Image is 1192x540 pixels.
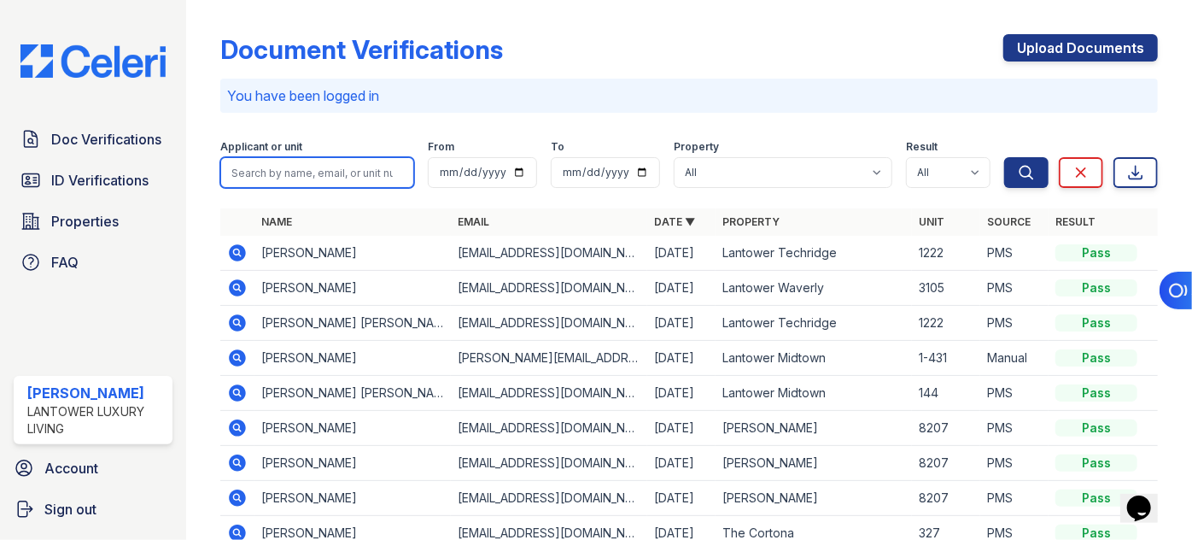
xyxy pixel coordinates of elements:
td: [EMAIL_ADDRESS][DOMAIN_NAME] [451,446,647,481]
td: [PERSON_NAME] [254,481,451,516]
span: FAQ [51,252,79,273]
td: PMS [980,271,1049,306]
span: Sign out [44,499,96,519]
td: PMS [980,446,1049,481]
div: Pass [1055,455,1137,472]
label: Result [906,140,938,154]
a: Email [458,215,489,228]
td: [PERSON_NAME] [254,411,451,446]
td: [EMAIL_ADDRESS][DOMAIN_NAME] [451,306,647,341]
td: [PERSON_NAME] [716,446,912,481]
td: [DATE] [647,376,716,411]
div: Pass [1055,244,1137,261]
td: [EMAIL_ADDRESS][DOMAIN_NAME] [451,271,647,306]
div: Document Verifications [220,34,503,65]
label: Property [674,140,719,154]
td: [DATE] [647,446,716,481]
td: [PERSON_NAME] [254,446,451,481]
td: PMS [980,376,1049,411]
div: Pass [1055,314,1137,332]
a: ID Verifications [14,163,172,197]
span: Account [44,458,98,478]
td: [DATE] [647,411,716,446]
td: 1-431 [912,341,980,376]
a: Upload Documents [1003,34,1158,62]
a: Date ▼ [654,215,695,228]
td: Lantower Midtown [716,376,912,411]
td: 144 [912,376,980,411]
a: Account [7,451,179,485]
label: Applicant or unit [220,140,302,154]
label: To [551,140,564,154]
td: Lantower Techridge [716,236,912,271]
img: CE_Logo_Blue-a8612792a0a2168367f1c8372b55b34899dd931a85d93a1a3d3e32e68fde9ad4.png [7,44,179,77]
td: PMS [980,481,1049,516]
td: [EMAIL_ADDRESS][DOMAIN_NAME] [451,481,647,516]
td: 8207 [912,446,980,481]
div: Pass [1055,420,1137,437]
a: FAQ [14,245,172,279]
div: [PERSON_NAME] [27,383,166,403]
td: [EMAIL_ADDRESS][DOMAIN_NAME] [451,411,647,446]
a: Property [722,215,780,228]
td: [EMAIL_ADDRESS][DOMAIN_NAME] [451,376,647,411]
td: [PERSON_NAME] [716,411,912,446]
td: [PERSON_NAME] [254,271,451,306]
td: 3105 [912,271,980,306]
p: You have been logged in [227,85,1151,106]
div: Pass [1055,279,1137,296]
span: ID Verifications [51,170,149,191]
a: Doc Verifications [14,122,172,156]
td: [PERSON_NAME] [254,341,451,376]
td: [DATE] [647,271,716,306]
td: [DATE] [647,236,716,271]
a: Result [1055,215,1096,228]
td: PMS [980,411,1049,446]
td: Lantower Waverly [716,271,912,306]
div: Pass [1055,349,1137,367]
td: [EMAIL_ADDRESS][DOMAIN_NAME] [451,236,647,271]
td: 8207 [912,411,980,446]
div: Pass [1055,384,1137,402]
td: Lantower Techridge [716,306,912,341]
td: [DATE] [647,341,716,376]
div: Pass [1055,490,1137,507]
a: Sign out [7,492,179,526]
td: [PERSON_NAME] [PERSON_NAME] [254,306,451,341]
input: Search by name, email, or unit number [220,157,414,188]
iframe: chat widget [1120,472,1175,523]
td: Manual [980,341,1049,376]
td: PMS [980,306,1049,341]
span: Properties [51,211,119,232]
td: [PERSON_NAME] [PERSON_NAME] [254,376,451,411]
a: Properties [14,204,172,238]
td: 1222 [912,236,980,271]
td: 8207 [912,481,980,516]
td: [DATE] [647,306,716,341]
td: [DATE] [647,481,716,516]
td: [PERSON_NAME] [254,236,451,271]
td: Lantower Midtown [716,341,912,376]
a: Unit [919,215,944,228]
td: PMS [980,236,1049,271]
label: From [428,140,454,154]
td: [PERSON_NAME][EMAIL_ADDRESS][PERSON_NAME][DOMAIN_NAME] [451,341,647,376]
td: 1222 [912,306,980,341]
td: [PERSON_NAME] [716,481,912,516]
a: Name [261,215,292,228]
span: Doc Verifications [51,129,161,150]
div: Lantower Luxury Living [27,403,166,437]
a: Source [987,215,1031,228]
